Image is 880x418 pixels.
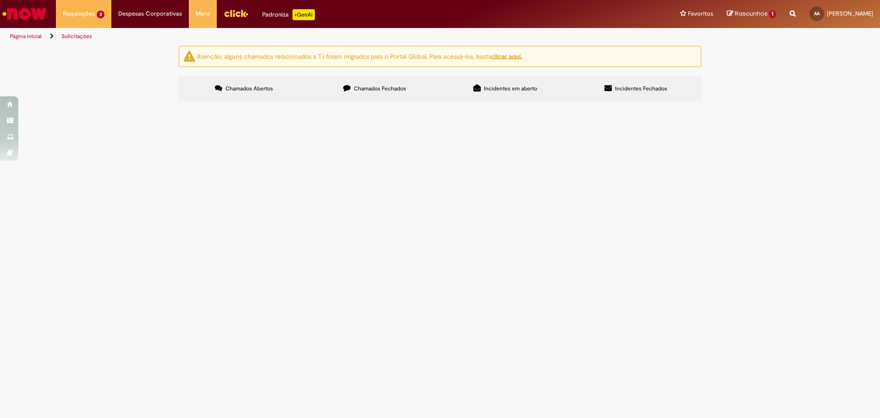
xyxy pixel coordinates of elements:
[197,52,522,60] ng-bind-html: Atenção: alguns chamados relacionados a T.I foram migrados para o Portal Global. Para acessá-los,...
[727,10,776,18] a: Rascunhos
[262,9,315,20] div: Padroniza
[827,10,873,17] span: [PERSON_NAME]
[292,9,315,20] p: +GenAi
[1,5,48,23] img: ServiceNow
[61,33,92,40] a: Solicitações
[97,11,104,18] span: 3
[769,10,776,18] span: 1
[688,9,713,18] span: Favoritos
[735,9,768,18] span: Rascunhos
[7,28,580,45] ul: Trilhas de página
[10,33,42,40] a: Página inicial
[484,85,537,92] span: Incidentes em aberto
[814,11,819,17] span: AA
[491,52,522,60] a: clicar aqui.
[118,9,182,18] span: Despesas Corporativas
[615,85,667,92] span: Incidentes Fechados
[354,85,406,92] span: Chamados Fechados
[63,9,95,18] span: Requisições
[225,85,273,92] span: Chamados Abertos
[196,9,210,18] span: More
[224,6,248,20] img: click_logo_yellow_360x200.png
